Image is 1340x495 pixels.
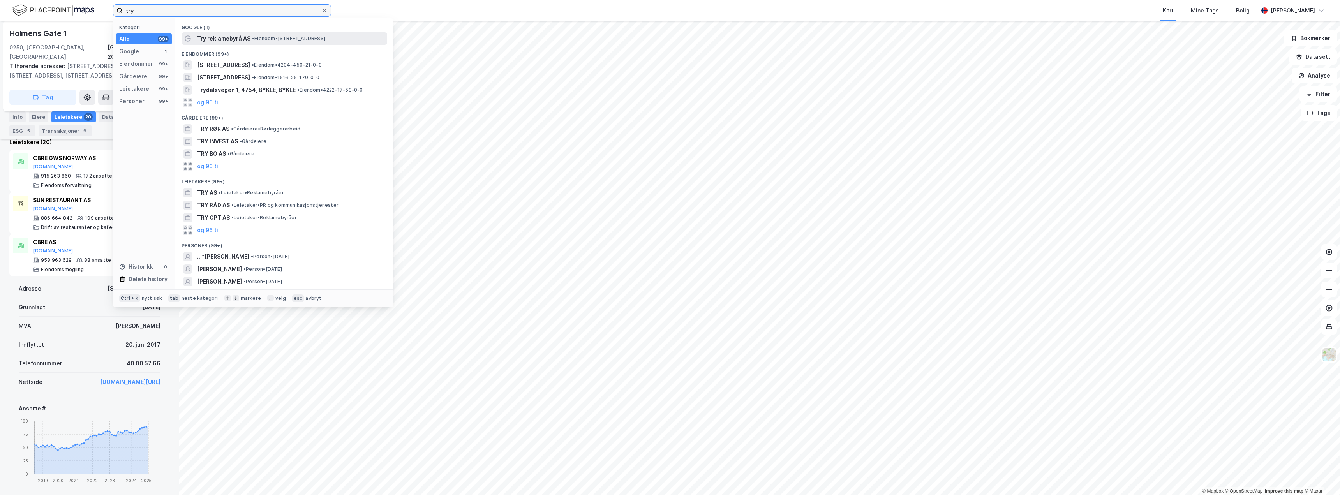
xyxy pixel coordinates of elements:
[175,45,393,59] div: Eiendommer (99+)
[182,295,218,301] div: neste kategori
[119,72,147,81] div: Gårdeiere
[243,278,282,285] span: Person • [DATE]
[12,4,94,17] img: logo.f888ab2527a4732fd821a326f86c7f29.svg
[1191,6,1219,15] div: Mine Tags
[39,125,92,136] div: Transaksjoner
[29,111,48,122] div: Eiere
[1301,458,1340,495] div: Kontrollprogram for chat
[25,471,28,476] tspan: 0
[33,196,149,205] div: SUN RESTAURANT AS
[231,215,234,220] span: •
[1236,6,1250,15] div: Bolig
[197,85,296,95] span: Trydalsvegen 1, 4754, BYKLE, BYKLE
[85,215,114,221] div: 109 ansatte
[175,109,393,123] div: Gårdeiere (99+)
[1301,105,1337,121] button: Tags
[1271,6,1315,15] div: [PERSON_NAME]
[83,173,112,179] div: 172 ansatte
[175,236,393,250] div: Personer (99+)
[33,206,73,212] button: [DOMAIN_NAME]
[292,294,304,302] div: esc
[1299,86,1337,102] button: Filter
[197,201,230,210] span: TRY RÅD AS
[38,478,48,483] tspan: 2019
[41,182,92,188] div: Eiendomsforvaltning
[9,62,164,80] div: [STREET_ADDRESS], [STREET_ADDRESS], [STREET_ADDRESS]
[251,254,253,259] span: •
[19,359,62,368] div: Telefonnummer
[84,113,93,121] div: 20
[297,87,300,93] span: •
[197,188,217,197] span: TRY AS
[275,295,286,301] div: velg
[219,190,221,196] span: •
[231,202,339,208] span: Leietaker • PR og kommunikasjonstjenester
[9,111,26,122] div: Info
[1202,488,1224,494] a: Mapbox
[197,225,220,235] button: og 96 til
[219,190,284,196] span: Leietaker • Reklamebyråer
[227,151,230,157] span: •
[21,418,28,423] tspan: 100
[1284,30,1337,46] button: Bokmerker
[9,43,108,62] div: 0250, [GEOGRAPHIC_DATA], [GEOGRAPHIC_DATA]
[197,162,220,171] button: og 96 til
[127,359,160,368] div: 40 00 57 66
[1301,458,1340,495] iframe: Chat Widget
[197,137,238,146] span: TRY INVEST AS
[33,153,149,163] div: CBRE GWS NORWAY AS
[104,478,115,483] tspan: 2023
[297,87,363,93] span: Eiendom • 4222-17-59-0-0
[25,127,32,135] div: 5
[51,111,96,122] div: Leietakere
[252,62,254,68] span: •
[158,73,169,79] div: 99+
[231,126,233,132] span: •
[252,62,322,68] span: Eiendom • 4204-450-21-0-0
[231,215,297,221] span: Leietaker • Reklamebyråer
[1322,347,1336,362] img: Z
[197,277,242,286] span: [PERSON_NAME]
[197,149,226,159] span: TRY BO AS
[87,478,98,483] tspan: 2022
[33,248,73,254] button: [DOMAIN_NAME]
[119,25,172,30] div: Kategori
[33,238,149,247] div: CBRE AS
[100,379,160,385] a: [DOMAIN_NAME][URL]
[33,164,73,170] button: [DOMAIN_NAME]
[243,266,246,272] span: •
[231,126,300,132] span: Gårdeiere • Rørleggerarbeid
[41,224,117,231] div: Drift av restauranter og kafeer
[252,74,319,81] span: Eiendom • 1516-25-170-0-0
[119,84,149,93] div: Leietakere
[1289,49,1337,65] button: Datasett
[119,97,145,106] div: Personer
[19,284,41,293] div: Adresse
[108,43,170,62] div: [GEOGRAPHIC_DATA], 209/472
[84,257,111,263] div: 88 ansatte
[129,275,167,284] div: Delete history
[240,138,266,144] span: Gårdeiere
[142,295,162,301] div: nytt søk
[116,321,160,331] div: [PERSON_NAME]
[158,36,169,42] div: 99+
[252,74,254,80] span: •
[19,404,160,413] div: Ansatte #
[119,262,153,271] div: Historikk
[197,34,250,43] span: Try reklamebyrå AS
[119,34,130,44] div: Alle
[162,48,169,55] div: 1
[252,35,254,41] span: •
[41,257,72,263] div: 958 963 629
[1292,68,1337,83] button: Analyse
[240,138,242,144] span: •
[142,303,160,312] div: [DATE]
[119,294,140,302] div: Ctrl + k
[19,303,45,312] div: Grunnlagt
[23,458,28,463] tspan: 25
[9,90,76,105] button: Tag
[197,60,250,70] span: [STREET_ADDRESS]
[123,5,321,16] input: Søk på adresse, matrikkel, gårdeiere, leietakere eller personer
[197,213,230,222] span: TRY OPT AS
[41,266,84,273] div: Eiendomsmegling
